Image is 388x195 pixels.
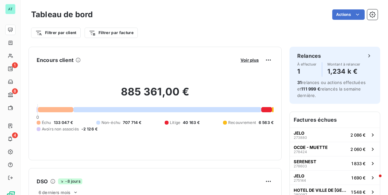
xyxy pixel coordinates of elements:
[239,57,261,63] button: Voir plus
[259,120,274,126] span: 6 563 €
[351,161,366,166] span: 1 833 €
[350,147,366,152] span: 2 060 €
[42,120,51,126] span: Échu
[37,85,274,105] h2: 885 361,00 €
[290,156,380,170] button: SERENEST2786031 833 €
[327,62,360,66] span: Montant à relancer
[294,145,328,150] span: OCDE - MUETTE
[350,132,366,138] span: 2 086 €
[327,66,360,77] h4: 1,234 k €
[123,120,141,126] span: 707 714 €
[39,190,70,195] span: 6 derniers mois
[42,126,79,132] span: Avoirs non associés
[183,120,200,126] span: 40 163 €
[54,120,73,126] span: 133 047 €
[351,189,366,195] span: 1 548 €
[31,9,93,20] h3: Tableau de bord
[297,52,321,60] h6: Relances
[12,132,18,138] span: 4
[58,178,82,184] span: -8 jours
[351,175,366,180] span: 1 690 €
[294,173,304,178] span: JELO
[228,120,256,126] span: Recouvrement
[36,115,39,120] span: 0
[366,173,382,189] iframe: Intercom live chat
[297,80,302,85] span: 31
[290,170,380,185] button: JELO2751441 690 €
[332,9,365,20] button: Actions
[241,57,259,63] span: Voir plus
[170,120,180,126] span: Litige
[297,62,317,66] span: À effectuer
[81,126,98,132] span: -2 126 €
[294,188,348,193] span: HOTEL DE VILLE DE [GEOGRAPHIC_DATA]
[37,177,48,185] h6: DSO
[37,56,74,64] h6: Encours client
[12,88,18,94] span: 8
[297,80,366,98] span: relances ou actions effectuées et relancés la semaine dernière.
[290,142,380,156] button: OCDE - MUETTE2784242 060 €
[294,159,316,164] span: SERENEST
[290,128,380,142] button: JELO2738802 086 €
[294,164,307,168] span: 278603
[294,150,307,154] span: 278424
[301,86,320,91] span: 111 999 €
[294,130,304,136] span: JELO
[85,28,138,38] button: Filtrer par facture
[294,178,306,182] span: 275144
[294,136,307,140] span: 273880
[5,4,16,14] div: AT
[297,66,317,77] h4: 1
[31,28,81,38] button: Filtrer par client
[290,112,380,128] h6: Factures échues
[12,62,18,68] span: 1
[101,120,120,126] span: Non-échu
